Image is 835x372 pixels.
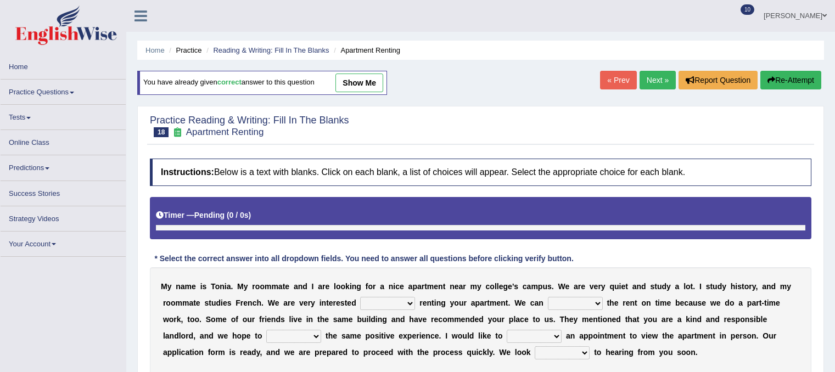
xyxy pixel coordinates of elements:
b: r [288,298,290,307]
b: o [255,282,260,291]
b: r [163,298,166,307]
b: k [177,315,181,324]
b: c [523,282,527,291]
b: d [662,282,666,291]
b: c [486,282,490,291]
b: i [265,315,267,324]
b: M [237,282,244,291]
b: t [506,298,508,307]
b: b [675,298,680,307]
b: a [471,298,475,307]
b: r [578,282,581,291]
button: Report Question [679,71,758,89]
b: S [206,315,211,324]
b: a [752,298,756,307]
b: t [345,298,348,307]
b: a [227,282,231,291]
b: , [755,282,758,291]
b: m [182,298,189,307]
b: e [329,298,333,307]
b: w [710,298,716,307]
b: r [419,298,422,307]
b: e [326,282,330,291]
b: a [380,282,384,291]
b: l [368,315,371,324]
b: t [209,298,211,307]
b: l [289,315,292,324]
b: W [268,298,275,307]
b: n [539,298,543,307]
b: . [231,282,233,291]
b: e [298,315,302,324]
b: y [752,282,756,291]
b: t [655,298,658,307]
b: a [338,315,342,324]
b: o [190,315,195,324]
b: e [594,282,598,291]
b: n [438,282,443,291]
b: T [211,282,215,291]
b: i [767,298,769,307]
b: e [275,298,279,307]
b: a [574,282,578,291]
a: Home [1,54,126,76]
b: y [722,282,726,291]
b: b [357,315,362,324]
a: Success Stories [1,181,126,202]
b: p [747,298,752,307]
li: Practice [166,45,201,55]
b: t [187,315,190,324]
b: e [626,298,630,307]
b: i [619,282,621,291]
b: i [350,282,352,291]
b: r [308,298,311,307]
b: . [199,315,201,324]
b: n [220,282,225,291]
b: e [222,315,227,324]
b: t [607,298,609,307]
b: e [196,298,200,307]
b: a [189,298,193,307]
small: Apartment Renting [186,127,264,137]
b: o [243,315,248,324]
b: h [320,315,325,324]
b: a [458,282,463,291]
b: a [181,282,185,291]
b: a [318,282,322,291]
b: ) [249,211,251,219]
b: n [646,298,651,307]
b: o [686,282,691,291]
b: m [271,282,278,291]
b: h [609,298,614,307]
b: d [718,282,722,291]
b: e [621,282,625,291]
b: n [176,282,181,291]
b: p [412,282,417,291]
b: y [477,282,481,291]
b: y [666,282,671,291]
b: g [503,282,508,291]
b: n [501,298,506,307]
b: t [487,298,490,307]
button: Re-Attempt [760,71,821,89]
b: i [221,298,223,307]
b: s [204,298,209,307]
b: s [333,315,338,324]
b: e [267,315,271,324]
b: t [193,298,196,307]
b: y [450,298,455,307]
b: u [693,298,698,307]
b: r [463,282,466,291]
b: l [495,282,497,291]
b: e [680,298,685,307]
b: y [311,298,315,307]
b: y [787,282,791,291]
span: 10 [741,4,754,15]
b: Pending [194,211,225,219]
b: t [635,298,637,307]
b: t [710,282,713,291]
b: n [352,282,357,291]
b: d [371,315,376,324]
b: n [389,282,394,291]
b: d [771,282,776,291]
